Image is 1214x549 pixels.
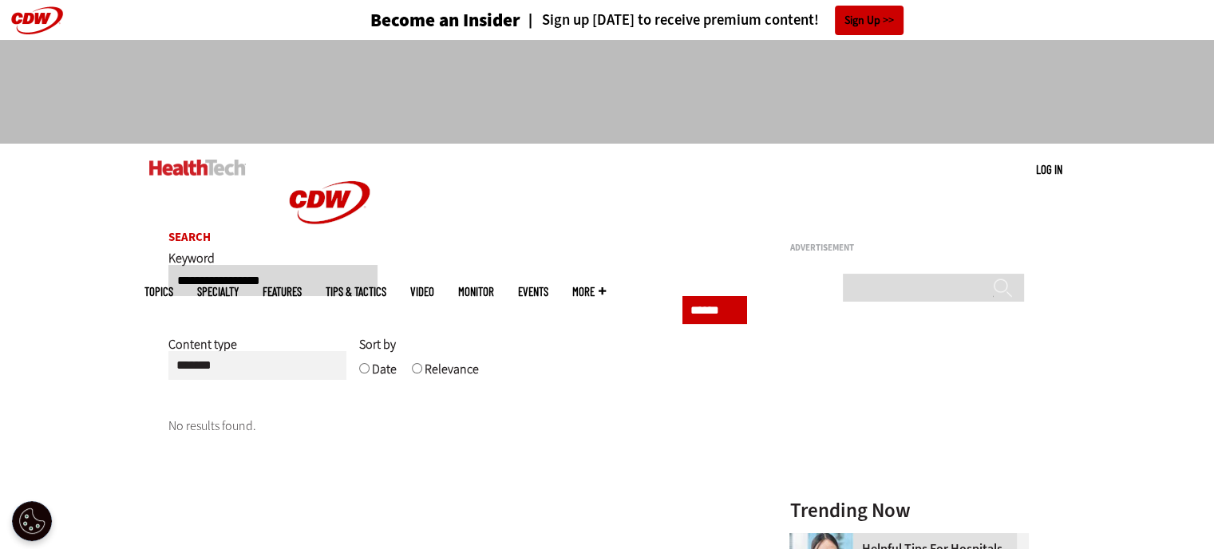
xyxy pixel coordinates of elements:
button: Open Preferences [12,501,52,541]
a: Events [518,286,548,298]
a: MonITor [458,286,494,298]
iframe: advertisement [789,259,1029,458]
iframe: advertisement [317,56,898,128]
label: Content type [168,336,237,365]
a: Sign up [DATE] to receive premium content! [520,13,819,28]
img: Home [270,144,390,262]
a: Features [263,286,302,298]
span: Sort by [359,336,396,353]
span: Specialty [197,286,239,298]
span: More [572,286,606,298]
label: Relevance [425,361,479,389]
img: Home [149,160,246,176]
div: Cookie Settings [12,501,52,541]
a: Tips & Tactics [326,286,386,298]
label: Date [372,361,397,389]
a: Doctor using phone to dictate to tablet [789,533,861,546]
h3: Trending Now [789,500,1029,520]
a: CDW [270,249,390,266]
a: Become an Insider [310,11,520,30]
a: Video [410,286,434,298]
a: Log in [1036,162,1062,176]
span: Topics [144,286,173,298]
a: Sign Up [835,6,904,35]
h3: Become an Insider [370,11,520,30]
div: User menu [1036,161,1062,178]
p: No results found. [168,416,748,436]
